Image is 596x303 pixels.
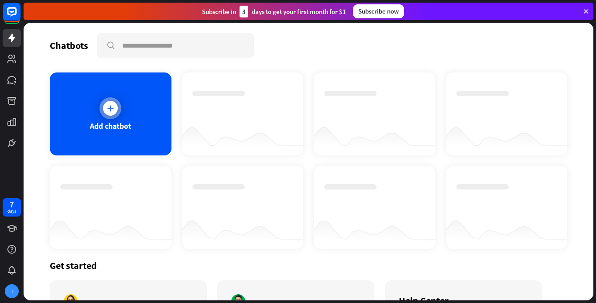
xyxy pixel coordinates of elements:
[5,284,19,298] div: I
[202,6,346,17] div: Subscribe in days to get your first month for $1
[3,198,21,217] a: 7 days
[353,4,404,18] div: Subscribe now
[10,200,14,208] div: 7
[7,3,33,30] button: Open LiveChat chat widget
[240,6,248,17] div: 3
[50,259,567,272] div: Get started
[50,39,88,52] div: Chatbots
[7,208,16,214] div: days
[90,121,131,131] div: Add chatbot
